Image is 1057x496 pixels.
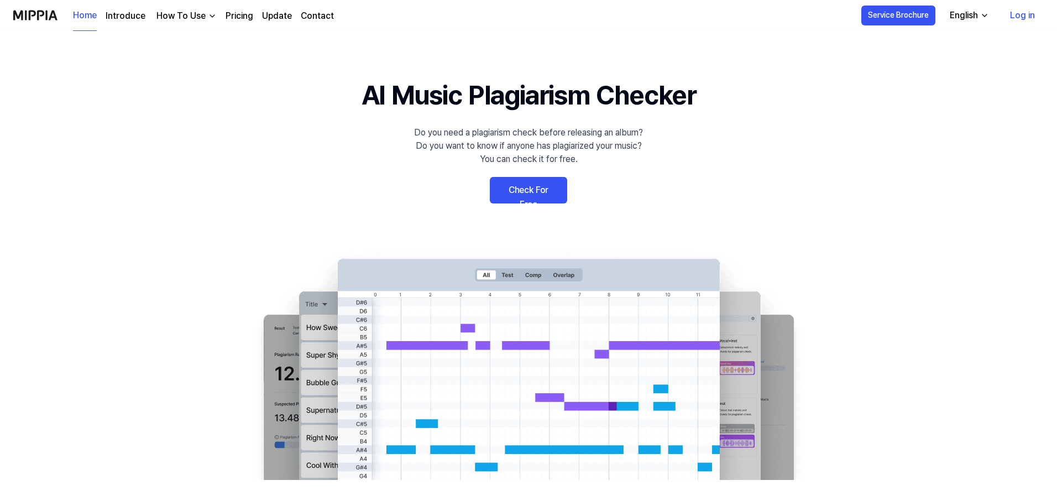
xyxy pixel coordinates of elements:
a: Pricing [226,9,253,23]
img: down [208,12,217,20]
div: Do you need a plagiarism check before releasing an album? Do you want to know if anyone has plagi... [414,126,643,166]
a: Introduce [106,9,145,23]
img: main Image [241,248,816,480]
a: Update [262,9,292,23]
button: How To Use [154,9,217,23]
div: How To Use [154,9,208,23]
button: English [941,4,996,27]
div: English [948,9,980,22]
a: Check For Free [490,177,567,203]
a: Contact [301,9,334,23]
button: Service Brochure [861,6,935,25]
h1: AI Music Plagiarism Checker [362,75,696,115]
a: Home [73,1,97,31]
